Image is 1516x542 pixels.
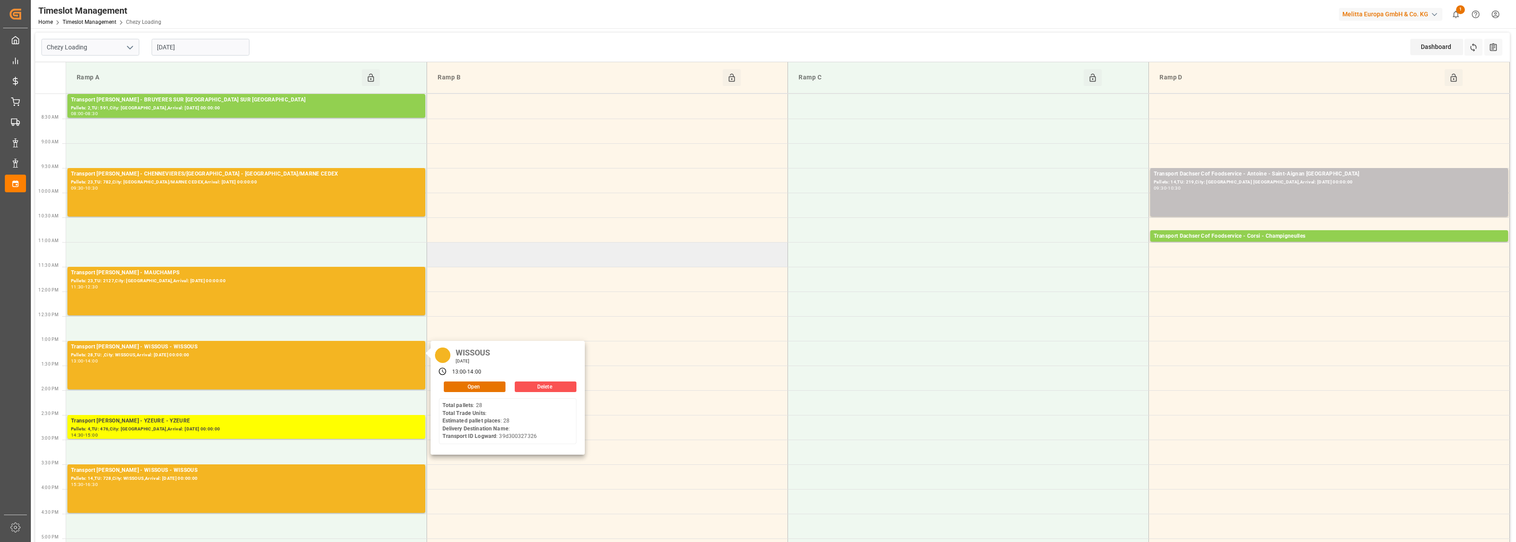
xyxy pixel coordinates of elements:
[84,433,85,437] div: -
[1154,232,1505,241] div: Transport Dachser Cof Foodservice - Corsi - Champigneulles
[41,362,59,366] span: 1:30 PM
[41,485,59,490] span: 4:00 PM
[84,186,85,190] div: -
[41,460,59,465] span: 3:30 PM
[71,466,422,475] div: Transport [PERSON_NAME] - WISSOUS - WISSOUS
[71,96,422,105] div: Transport [PERSON_NAME] - BRUYERES SUR [GEOGRAPHIC_DATA] SUR [GEOGRAPHIC_DATA]
[41,115,59,120] span: 8:30 AM
[38,213,59,218] span: 10:30 AM
[442,410,485,416] b: Total Trade Units
[71,179,422,186] div: Pallets: 23,TU: 782,City: [GEOGRAPHIC_DATA]/MARNE CEDEX,Arrival: [DATE] 00:00:00
[71,285,84,289] div: 11:30
[85,359,98,363] div: 14:00
[71,112,84,116] div: 08:00
[442,426,509,432] b: Delivery Destination Name
[38,19,53,25] a: Home
[38,312,59,317] span: 12:30 PM
[442,402,473,408] b: Total pallets
[453,345,494,358] div: WISSOUS
[38,189,59,194] span: 10:00 AM
[442,433,497,439] b: Transport ID Logward
[1339,6,1446,22] button: Melitta Europa GmbH & Co. KG
[1167,186,1168,190] div: -
[71,269,422,277] div: Transport [PERSON_NAME] - MAUCHAMPS
[71,359,84,363] div: 13:00
[1410,39,1463,55] div: Dashboard
[71,277,422,285] div: Pallets: 23,TU: 2127,City: [GEOGRAPHIC_DATA],Arrival: [DATE] 00:00:00
[41,535,59,539] span: 5:00 PM
[123,41,136,54] button: open menu
[85,433,98,437] div: 15:00
[1154,179,1505,186] div: Pallets: 14,TU: 219,City: [GEOGRAPHIC_DATA] [GEOGRAPHIC_DATA],Arrival: [DATE] 00:00:00
[84,112,85,116] div: -
[41,139,59,144] span: 9:00 AM
[442,402,537,441] div: : 28 : : 28 : : 39d300327326
[84,482,85,486] div: -
[467,368,481,376] div: 14:00
[442,418,501,424] b: Estimated pallet places
[71,475,422,482] div: Pallets: 14,TU: 728,City: WISSOUS,Arrival: [DATE] 00:00:00
[1446,4,1466,24] button: show 1 new notifications
[1466,4,1486,24] button: Help Center
[466,368,467,376] div: -
[71,482,84,486] div: 15:30
[1156,69,1445,86] div: Ramp D
[71,433,84,437] div: 14:30
[41,386,59,391] span: 2:00 PM
[41,436,59,441] span: 3:00 PM
[41,411,59,416] span: 2:30 PM
[1154,170,1505,179] div: Transport Dachser Cof Foodservice - Antoine - Saint-Aignan [GEOGRAPHIC_DATA]
[1168,186,1181,190] div: 10:30
[85,112,98,116] div: 08:30
[71,170,422,179] div: Transport [PERSON_NAME] - CHENNEVIERES/[GEOGRAPHIC_DATA] - [GEOGRAPHIC_DATA]/MARNE CEDEX
[71,105,422,112] div: Pallets: 2,TU: 591,City: [GEOGRAPHIC_DATA],Arrival: [DATE] 00:00:00
[85,186,98,190] div: 10:30
[1456,5,1465,14] span: 1
[444,381,505,392] button: Open
[38,4,161,17] div: Timeslot Management
[85,285,98,289] div: 12:30
[795,69,1084,86] div: Ramp C
[41,510,59,515] span: 4:30 PM
[84,359,85,363] div: -
[1339,8,1442,21] div: Melitta Europa GmbH & Co. KG
[71,186,84,190] div: 09:30
[152,39,249,56] input: DD-MM-YYYY
[1154,241,1505,248] div: Pallets: 6,TU: 149,City: [GEOGRAPHIC_DATA],Arrival: [DATE] 00:00:00
[38,263,59,268] span: 11:30 AM
[41,337,59,342] span: 1:00 PM
[515,381,576,392] button: Delete
[38,288,59,292] span: 12:00 PM
[71,426,422,433] div: Pallets: 4,TU: 476,City: [GEOGRAPHIC_DATA],Arrival: [DATE] 00:00:00
[41,39,139,56] input: Type to search/select
[38,238,59,243] span: 11:00 AM
[452,368,466,376] div: 13:00
[71,417,422,426] div: Transport [PERSON_NAME] - YZEURE - YZEURE
[1154,186,1167,190] div: 09:30
[85,482,98,486] div: 16:30
[63,19,116,25] a: Timeslot Management
[71,343,422,351] div: Transport [PERSON_NAME] - WISSOUS - WISSOUS
[84,285,85,289] div: -
[453,358,494,364] div: [DATE]
[41,164,59,169] span: 9:30 AM
[71,351,422,359] div: Pallets: 28,TU: ,City: WISSOUS,Arrival: [DATE] 00:00:00
[73,69,362,86] div: Ramp A
[434,69,723,86] div: Ramp B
